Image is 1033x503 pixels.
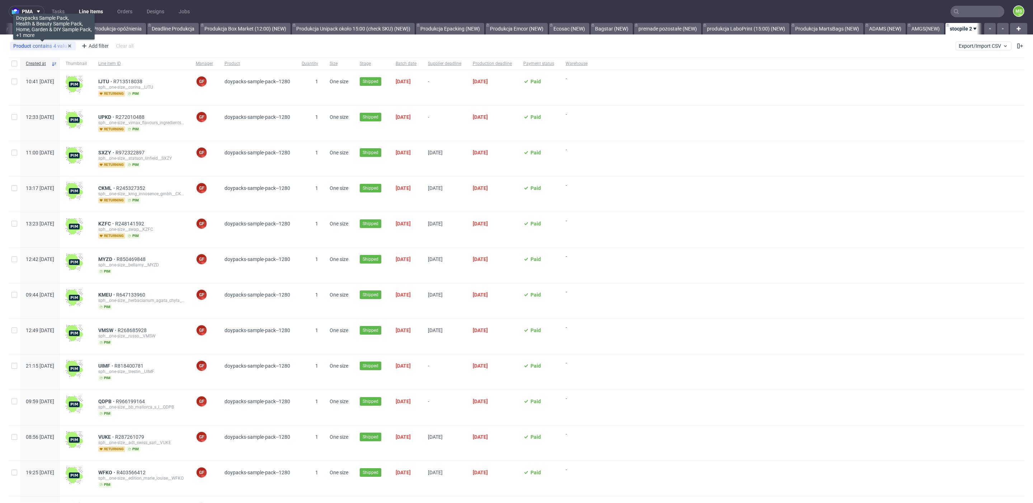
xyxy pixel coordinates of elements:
img: wHgJFi1I6lmhQAAAABJRU5ErkJggg== [66,431,83,448]
span: One size [330,185,348,191]
span: - [566,431,588,452]
span: [DATE] [396,434,411,440]
span: 09:59 [DATE] [26,399,54,404]
span: One size [330,256,348,262]
span: 1 [315,79,318,84]
span: [DATE] [473,221,488,227]
span: 1 [315,256,318,262]
div: sph__one-size__russo__VMSW [98,333,184,339]
span: [DATE] [428,150,443,155]
figcaption: GF [197,396,207,406]
div: sph__one-size__corina__IJTU [98,84,184,90]
span: [DATE] [473,363,488,369]
span: pim [98,411,112,416]
span: returning [98,446,125,452]
span: [DATE] [473,256,488,262]
span: - [566,289,588,310]
a: R850469848 [117,256,147,262]
span: doypacks-sample-pack--1280 [225,221,290,227]
span: doypacks-sample-pack--1280 [225,434,290,440]
a: Orders [113,6,137,17]
a: IJTU [98,79,113,84]
span: 13:23 [DATE] [26,221,54,227]
span: - [566,467,588,488]
a: R818400781 [114,363,145,369]
span: doypacks-sample-pack--1280 [225,185,290,191]
span: doypacks-sample-pack--1280 [225,292,290,298]
a: produkcja LaboPrint (15:00) (NEW) [703,23,789,34]
a: Produkcja Emcor (NEW) [486,23,548,34]
span: pim [127,233,140,239]
span: 1 [315,363,318,369]
button: pma [9,6,44,17]
a: Bagstar (NEW) [591,23,633,34]
span: Shipped [363,78,378,85]
span: SXZY [98,150,115,155]
span: - [566,218,588,239]
span: [DATE] [473,292,488,298]
span: doypacks-sample-pack--1280 [225,256,290,262]
a: R966199164 [116,399,146,404]
span: [DATE] [396,470,411,475]
span: pma [22,9,33,14]
span: returning [98,162,125,168]
span: Supplier deadline [428,61,461,67]
a: VUKE [98,434,115,440]
span: R272010488 [115,114,146,120]
span: 09:44 [DATE] [26,292,54,298]
a: KZFC [98,221,115,227]
a: R972322897 [115,150,146,155]
span: 19:25 [DATE] [26,470,54,475]
span: Created at [26,61,48,67]
img: wHgJFi1I6lmhQAAAABJRU5ErkJggg== [66,147,83,164]
span: [DATE] [473,434,488,440]
div: Clear all [114,41,135,51]
figcaption: GF [197,76,207,87]
div: sph__one-size__vimax_flavours_ingredients__UPKD [98,120,184,126]
span: 1 [315,399,318,404]
span: - [428,114,461,132]
span: 21:15 [DATE] [26,363,54,369]
span: [DATE] [396,185,411,191]
div: Add filter [79,40,110,52]
a: Deadline Produkcja [147,23,199,34]
img: wHgJFi1I6lmhQAAAABJRU5ErkJggg== [66,253,83,271]
span: pim [98,482,112,488]
a: R245327352 [116,185,147,191]
a: Designs [142,6,169,17]
span: Paid [530,434,541,440]
span: 13:17 [DATE] [26,185,54,191]
span: - [566,360,588,381]
span: 1 [315,150,318,155]
a: Line Items [75,6,107,17]
span: One size [330,434,348,440]
span: One size [330,470,348,475]
span: Shipped [363,220,378,227]
img: wHgJFi1I6lmhQAAAABJRU5ErkJggg== [66,289,83,306]
a: QDPB [98,399,116,404]
a: R403566412 [117,470,147,475]
a: R713518038 [113,79,144,84]
span: - [566,396,588,416]
span: Shipped [363,292,378,298]
span: Product [225,61,290,67]
a: R647133960 [116,292,147,298]
span: [DATE] [396,256,411,262]
span: Batch date [396,61,416,67]
a: R248141592 [115,221,146,227]
span: Size [330,61,348,67]
span: - [428,399,461,416]
span: [DATE] [428,327,443,333]
a: R287261079 [115,434,146,440]
span: [DATE] [396,292,411,298]
a: UPKD [98,114,115,120]
span: KMEU [98,292,116,298]
span: [DATE] [473,79,488,84]
figcaption: GF [197,148,207,158]
span: Manager [196,61,213,67]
